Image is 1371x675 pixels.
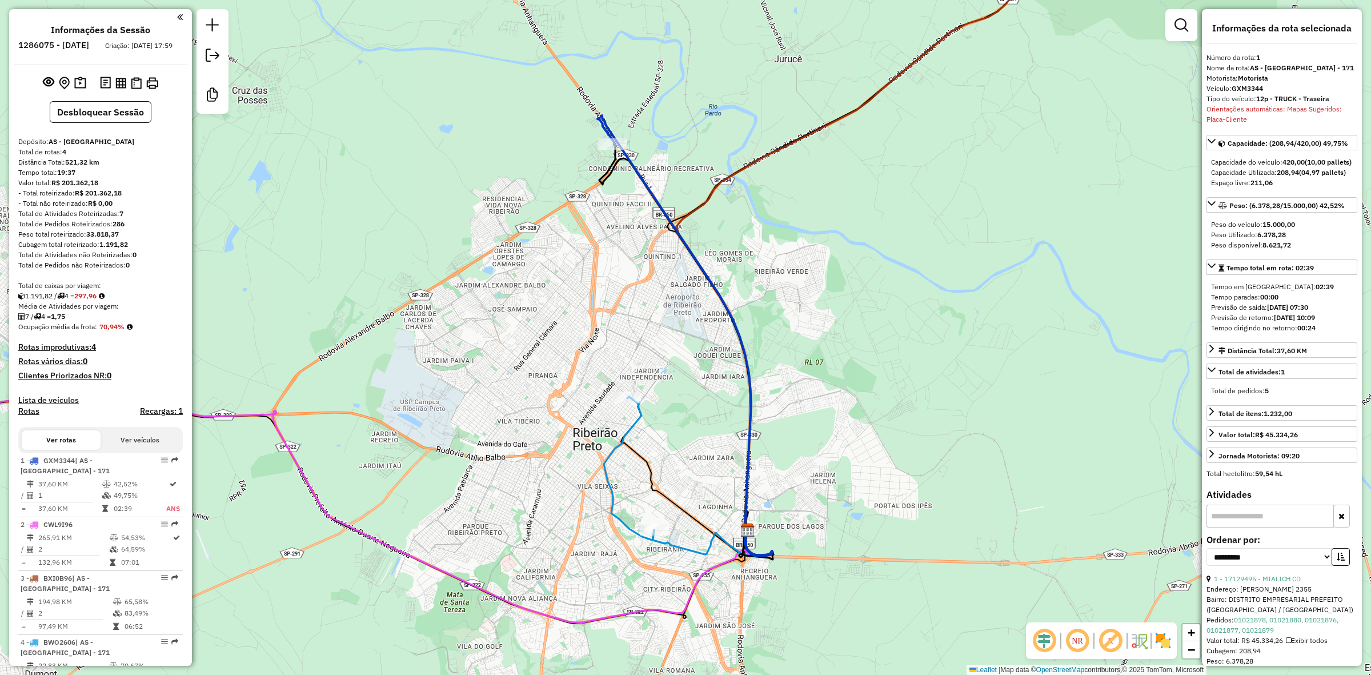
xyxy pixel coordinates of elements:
strong: 1,75 [51,312,65,321]
div: Distância Total: [1218,346,1307,356]
a: Exportar sessão [201,44,224,70]
i: Meta Caixas/viagem: 326,50 Diferença: -28,55 [99,293,105,299]
button: Imprimir Rotas [144,75,161,91]
i: Total de Atividades [27,546,34,553]
span: Total de atividades: [1218,368,1285,376]
strong: 0 [126,261,130,269]
div: Tempo paradas: [1211,292,1353,302]
td: / [21,608,26,619]
td: 265,91 KM [38,532,109,544]
i: Distância Total [27,534,34,541]
span: Ocultar deslocamento [1031,627,1058,654]
div: Previsão de saída: [1211,302,1353,313]
h4: Lista de veículos [18,396,183,405]
span: 4 - [21,638,110,657]
div: Total de caixas por viagem: [18,281,183,291]
div: Capacidade Utilizada: [1211,167,1353,178]
a: Exibir filtros [1170,14,1193,37]
strong: 1.232,00 [1264,409,1292,418]
span: BXI0B96 [43,574,72,582]
strong: 211,06 [1250,178,1273,187]
button: Exibir sessão original [41,74,57,92]
div: - Total roteirizado: [18,188,183,198]
td: = [21,621,26,632]
strong: 1 [1281,368,1285,376]
div: Total de itens: [1218,409,1292,419]
strong: 59,54 hL [1255,469,1282,478]
h4: Recargas: 1 [140,406,183,416]
em: Rota exportada [171,521,178,528]
div: Número da rota: [1206,53,1357,63]
em: Rota exportada [171,574,178,581]
i: % de utilização do peso [113,598,122,605]
div: Valor total: R$ 45.334,26 [1206,636,1357,646]
a: Jornada Motorista: 09:20 [1206,448,1357,463]
td: 2 [38,608,113,619]
div: Valor total: [18,178,183,188]
span: Exibir rótulo [1097,627,1124,654]
i: % de utilização da cubagem [113,610,122,617]
div: Tipo do veículo: [1206,94,1357,104]
button: Centralizar mapa no depósito ou ponto de apoio [57,74,72,92]
div: Capacidade do veículo: [1211,157,1353,167]
a: Total de itens:1.232,00 [1206,405,1357,421]
td: 2 [38,544,109,555]
td: 22,83 KM [38,660,109,672]
a: 01021878, 01021880, 01021876, 01021877, 01021879 [1206,616,1338,634]
div: - Total não roteirizado: [18,198,183,209]
td: 1 [38,490,102,501]
div: Peso disponível: [1211,240,1353,250]
div: Média de Atividades por viagem: [18,301,183,311]
td: 07:01 [121,557,172,568]
div: Total de Atividades não Roteirizadas: [18,250,183,260]
strong: [DATE] 07:30 [1267,303,1308,311]
span: BWO2606 [43,638,75,646]
i: % de utilização do peso [109,662,118,669]
td: 65,58% [124,596,178,608]
div: Orientações automáticas: Mapas Sugeridos: Placa-Cliente [1206,104,1357,125]
em: Opções [161,521,168,528]
strong: 4 [62,147,66,156]
td: 37,60 KM [38,478,102,490]
td: ANS [166,503,181,514]
i: Distância Total [27,481,34,488]
div: Total de Pedidos Roteirizados: [18,219,183,229]
span: Peso: 6.378,28 [1206,657,1253,665]
strong: 6.378,28 [1257,230,1286,239]
em: Opções [161,574,168,581]
label: Ordenar por: [1206,533,1357,546]
div: Tempo em [GEOGRAPHIC_DATA]: [1211,282,1353,292]
span: 2 - [21,520,73,529]
strong: R$ 201.362,18 [51,178,98,187]
em: Opções [161,638,168,645]
h4: Informações da Sessão [51,25,150,35]
td: 37,60 KM [38,503,102,514]
strong: 0 [133,250,137,259]
span: Cubagem: 208,94 [1206,646,1261,655]
em: Opções [161,457,168,464]
strong: 12p - TRUCK - Traseira [1256,94,1329,103]
a: Leaflet [969,666,997,674]
button: Visualizar relatório de Roteirização [113,75,129,90]
button: Visualizar Romaneio [129,75,144,91]
span: Exibir todos [1286,636,1328,645]
i: Distância Total [27,598,34,605]
div: Peso total roteirizado: [18,229,183,239]
div: Total hectolitro: [1206,469,1357,479]
strong: 0 [83,356,87,366]
td: 83,49% [124,608,178,619]
div: Endereço: [PERSON_NAME] 2355 [1206,584,1357,594]
a: 1 - 17129495 - MIALICH CD [1214,574,1301,583]
em: Rota exportada [171,457,178,464]
strong: 420,00 [1282,158,1305,166]
strong: 1 [1256,53,1260,62]
a: Zoom in [1182,624,1200,641]
img: Fluxo de ruas [1130,632,1148,650]
strong: 8.621,72 [1262,241,1291,249]
strong: 1.191,82 [99,240,128,249]
strong: (04,97 pallets) [1299,168,1346,177]
i: Total de Atividades [27,610,34,617]
td: = [21,557,26,568]
div: Total de rotas: [18,147,183,157]
span: Peso do veículo: [1211,220,1295,229]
